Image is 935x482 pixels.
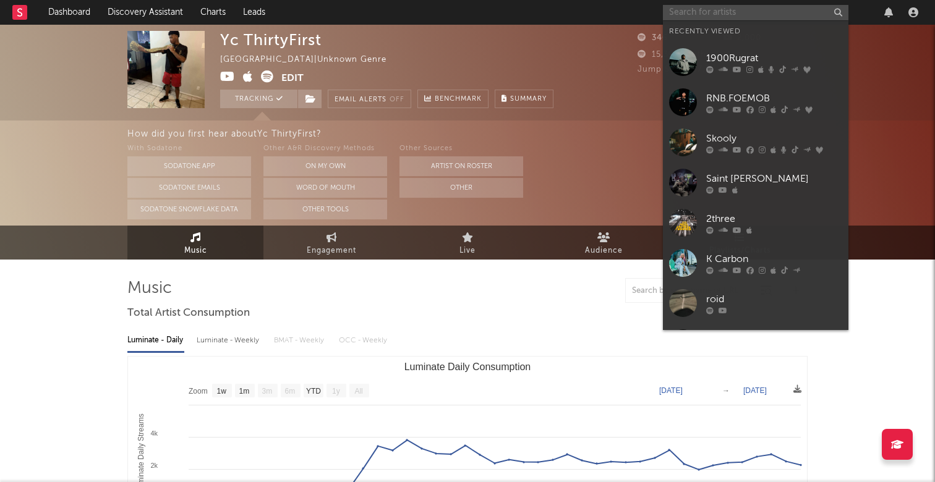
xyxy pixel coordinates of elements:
text: 6m [285,387,296,395]
div: Other Sources [399,142,523,156]
input: Search for artists [663,5,848,20]
span: Engagement [307,243,356,258]
input: Search by song name or URL [626,286,756,296]
text: [DATE] [659,386,683,395]
span: 346 [638,34,668,42]
text: 3m [262,387,273,395]
button: Sodatone Emails [127,178,251,198]
span: Live [459,243,476,258]
text: YTD [306,387,321,395]
a: Skooly [663,122,848,163]
text: Luminate Daily Consumption [404,361,531,372]
a: Music [127,226,263,260]
span: Audience [585,243,623,258]
div: With Sodatone [127,142,251,156]
text: → [722,386,730,395]
a: Saint [PERSON_NAME] [663,163,848,203]
a: 2three [663,203,848,243]
div: roid [706,292,842,307]
a: 1900Rugrat [663,42,848,82]
div: Luminate - Daily [127,330,184,351]
a: Live [399,226,536,260]
div: 1900Rugrat [706,51,842,66]
span: 15,392 Monthly Listeners [638,51,754,59]
div: [GEOGRAPHIC_DATA] | Unknown Genre [220,53,401,67]
text: [DATE] [743,386,767,395]
a: Audience [536,226,672,260]
span: Summary [510,96,547,103]
a: Benchmark [417,90,489,108]
a: Lil Sins [663,323,848,363]
button: Sodatone App [127,156,251,176]
a: roid [663,283,848,323]
button: Tracking [220,90,297,108]
button: Artist on Roster [399,156,523,176]
button: Summary [495,90,553,108]
text: All [354,387,362,395]
button: Other Tools [263,200,387,219]
text: 1m [239,387,250,395]
div: 2three [706,211,842,226]
button: Edit [281,70,304,86]
a: K Carbon [663,243,848,283]
button: Other [399,178,523,198]
span: Jump Score: 67.7 [638,66,710,74]
span: Benchmark [435,92,482,107]
text: 1w [217,387,227,395]
div: K Carbon [706,252,842,266]
text: Zoom [189,387,208,395]
div: Yc ThirtyFirst [220,31,322,49]
text: 4k [150,429,158,437]
button: On My Own [263,156,387,176]
div: Recently Viewed [669,24,842,39]
a: RNB.FOEMOB [663,82,848,122]
div: Luminate - Weekly [197,330,262,351]
button: Email AlertsOff [328,90,411,108]
a: Engagement [263,226,399,260]
em: Off [390,96,404,103]
div: Other A&R Discovery Methods [263,142,387,156]
span: Music [184,243,207,258]
text: 1y [332,387,340,395]
button: Word Of Mouth [263,178,387,198]
text: 2k [150,462,158,469]
div: RNB.FOEMOB [706,91,842,106]
div: Skooly [706,131,842,146]
div: Saint [PERSON_NAME] [706,171,842,186]
div: How did you first hear about Yc ThirtyFirst ? [127,127,935,142]
span: Total Artist Consumption [127,306,250,321]
button: Sodatone Snowflake Data [127,200,251,219]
